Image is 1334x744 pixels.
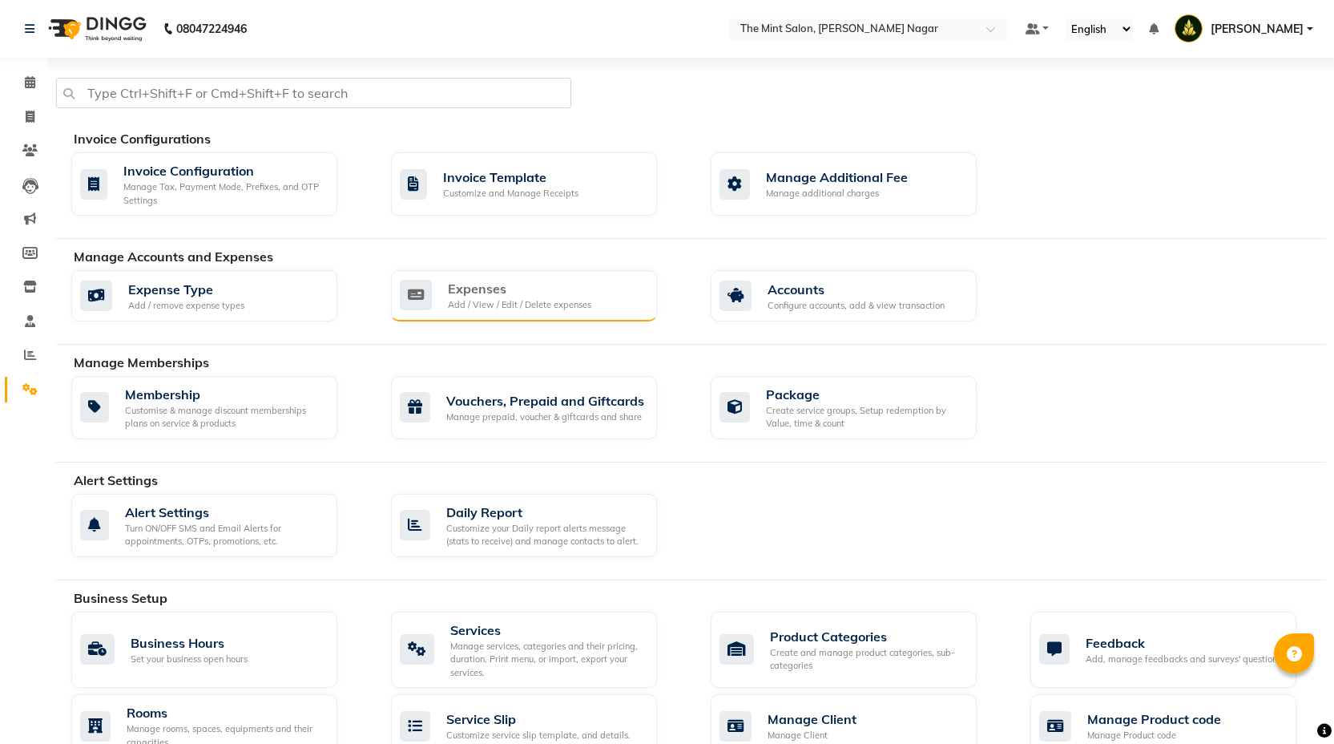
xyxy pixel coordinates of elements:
a: AccountsConfigure accounts, add & view transaction [711,270,1006,321]
img: Dhiraj Mirajkar [1175,14,1203,42]
div: Customize service slip template, and details. [446,729,631,742]
div: Business Hours [131,633,248,653]
div: Manage Client [768,710,856,729]
a: Product CategoriesCreate and manage product categories, sub-categories [711,612,1006,689]
a: Business HoursSet your business open hours [71,612,367,689]
div: Alert Settings [125,503,324,522]
div: Manage services, categories and their pricing, duration. Print menu, or import, export your servi... [450,640,644,680]
a: Invoice TemplateCustomize and Manage Receipts [391,152,687,216]
a: Invoice ConfigurationManage Tax, Payment Mode, Prefixes, and OTP Settings [71,152,367,216]
a: Daily ReportCustomize your Daily report alerts message (stats to receive) and manage contacts to ... [391,494,687,557]
div: Turn ON/OFF SMS and Email Alerts for appointments, OTPs, promotions, etc. [125,522,324,548]
div: Package [766,385,964,404]
div: Feedback [1086,633,1281,653]
div: Membership [125,385,324,404]
div: Manage additional charges [766,187,908,200]
a: Manage Additional FeeManage additional charges [711,152,1006,216]
div: Add, manage feedbacks and surveys' questions [1086,653,1281,666]
div: Service Slip [446,710,631,729]
div: Set your business open hours [131,653,248,666]
div: Customize your Daily report alerts message (stats to receive) and manage contacts to alert. [446,522,644,548]
img: logo [41,6,151,51]
div: Create and manage product categories, sub-categories [770,646,964,673]
div: Create service groups, Setup redemption by Value, time & count [766,404,964,431]
div: Add / remove expense types [128,299,244,313]
div: Services [450,621,644,640]
a: FeedbackAdd, manage feedbacks and surveys' questions [1030,612,1326,689]
a: ServicesManage services, categories and their pricing, duration. Print menu, or import, export yo... [391,612,687,689]
b: 08047224946 [176,6,247,51]
div: Product Categories [770,627,964,646]
div: Manage Client [768,729,856,742]
div: Manage Additional Fee [766,168,908,187]
div: Manage Tax, Payment Mode, Prefixes, and OTP Settings [123,180,324,207]
a: MembershipCustomise & manage discount memberships plans on service & products [71,376,367,439]
div: Expense Type [128,280,244,299]
span: [PERSON_NAME] [1211,21,1304,38]
div: Customise & manage discount memberships plans on service & products [125,404,324,431]
a: ExpensesAdd / View / Edit / Delete expenses [391,270,687,321]
div: Customize and Manage Receipts [443,187,578,200]
a: Expense TypeAdd / remove expense types [71,270,367,321]
a: PackageCreate service groups, Setup redemption by Value, time & count [711,376,1006,439]
div: Vouchers, Prepaid and Giftcards [446,391,644,410]
div: Manage prepaid, voucher & giftcards and share [446,410,644,424]
a: Vouchers, Prepaid and GiftcardsManage prepaid, voucher & giftcards and share [391,376,687,439]
div: Configure accounts, add & view transaction [768,299,945,313]
div: Add / View / Edit / Delete expenses [448,298,591,312]
div: Invoice Template [443,168,578,187]
div: Manage Product code [1087,729,1221,742]
div: Rooms [127,703,324,722]
div: Daily Report [446,503,644,522]
input: Type Ctrl+Shift+F or Cmd+Shift+F to search [56,78,571,108]
a: Alert SettingsTurn ON/OFF SMS and Email Alerts for appointments, OTPs, promotions, etc. [71,494,367,557]
div: Accounts [768,280,945,299]
div: Invoice Configuration [123,161,324,180]
div: Manage Product code [1087,710,1221,729]
div: Expenses [448,279,591,298]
